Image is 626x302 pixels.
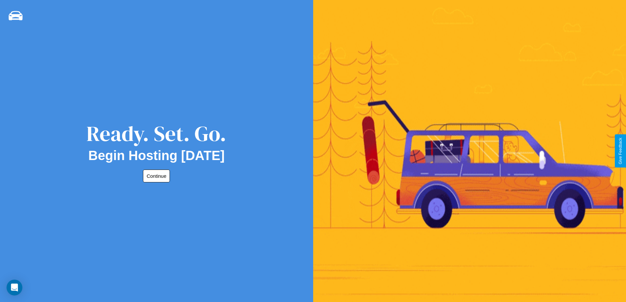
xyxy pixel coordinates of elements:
h2: Begin Hosting [DATE] [88,148,225,163]
div: Open Intercom Messenger [7,280,22,295]
div: Give Feedback [618,138,623,164]
div: Ready. Set. Go. [86,119,226,148]
button: Continue [143,170,170,182]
